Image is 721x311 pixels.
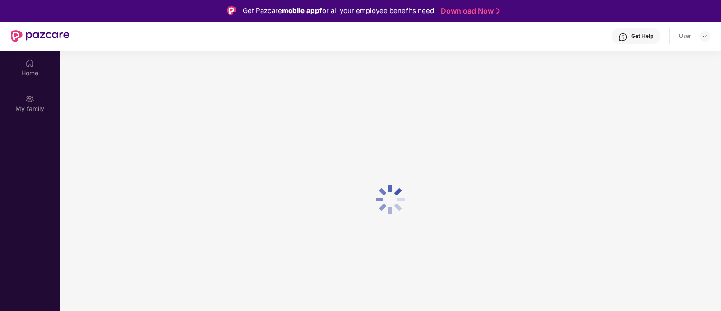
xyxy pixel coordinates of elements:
img: svg+xml;base64,PHN2ZyBpZD0iSG9tZSIgeG1sbnM9Imh0dHA6Ly93d3cudzMub3JnLzIwMDAvc3ZnIiB3aWR0aD0iMjAiIG... [25,59,34,68]
a: Download Now [441,6,497,16]
img: svg+xml;base64,PHN2ZyBpZD0iSGVscC0zMngzMiIgeG1sbnM9Imh0dHA6Ly93d3cudzMub3JnLzIwMDAvc3ZnIiB3aWR0aD... [619,32,628,42]
img: Logo [227,6,236,15]
img: New Pazcare Logo [11,30,69,42]
img: Stroke [496,6,500,16]
div: Get Pazcare for all your employee benefits need [243,5,434,16]
img: svg+xml;base64,PHN2ZyB3aWR0aD0iMjAiIGhlaWdodD0iMjAiIHZpZXdCb3g9IjAgMCAyMCAyMCIgZmlsbD0ibm9uZSIgeG... [25,94,34,103]
div: Get Help [631,32,653,40]
strong: mobile app [282,6,319,15]
div: User [679,32,691,40]
img: svg+xml;base64,PHN2ZyBpZD0iRHJvcGRvd24tMzJ4MzIiIHhtbG5zPSJodHRwOi8vd3d3LnczLm9yZy8yMDAwL3N2ZyIgd2... [701,32,708,40]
